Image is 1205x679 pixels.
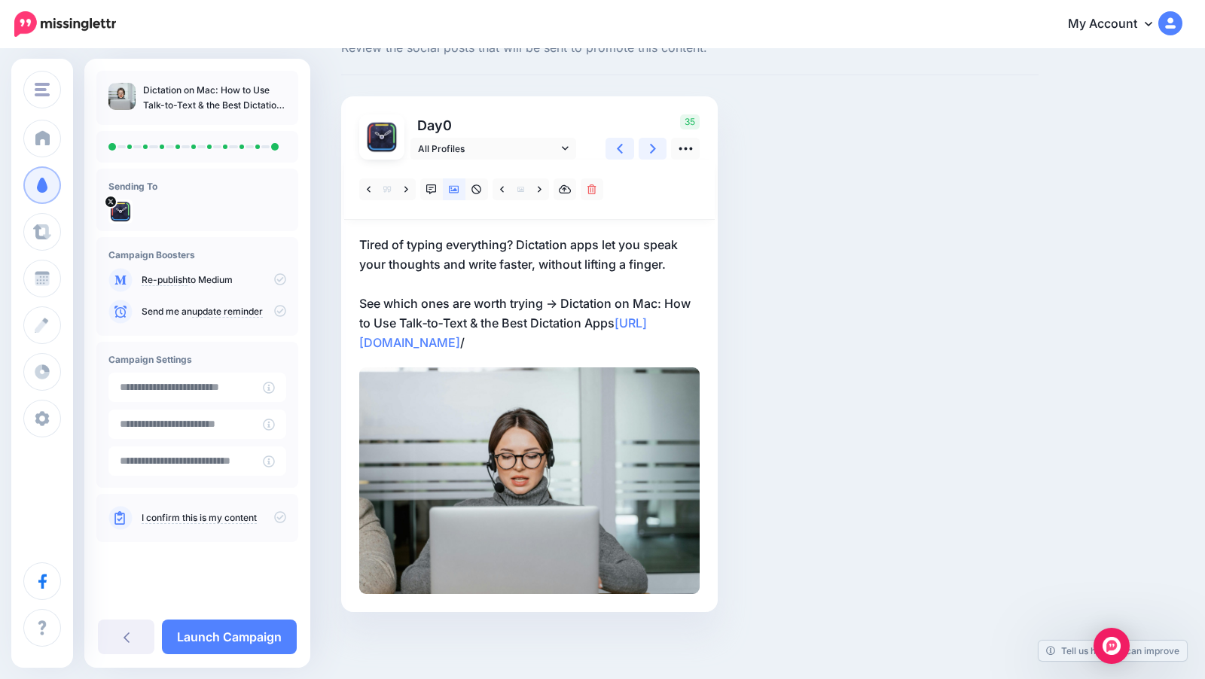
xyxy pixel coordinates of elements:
div: Open Intercom Messenger [1094,628,1130,664]
p: Dictation on Mac: How to Use Talk-to-Text & the Best Dictation Apps (2025) [143,83,286,113]
p: Day [410,114,578,136]
img: 8b7217192c50e241ec061cebca7b7998_thumb.jpg [108,83,136,110]
h4: Campaign Settings [108,354,286,365]
span: All Profiles [418,141,558,157]
h4: Campaign Boosters [108,249,286,260]
img: a6735d26b2ce3e71204c78ee71f46aee.jpg [359,367,700,594]
img: Missinglettr [14,11,116,37]
a: My Account [1053,6,1182,43]
a: update reminder [192,306,263,318]
p: Send me an [142,305,286,318]
a: All Profiles [410,138,576,160]
span: 0 [443,117,452,133]
img: menu.png [35,83,50,96]
a: I confirm this is my content [142,512,257,524]
img: zbZBKAUi-19550.jpg [364,119,400,155]
a: Tell us how we can improve [1039,641,1187,661]
span: 35 [680,114,700,129]
p: Tired of typing everything? Dictation apps let you speak your thoughts and write faster, without ... [359,235,700,352]
a: Re-publish [142,274,188,286]
img: zbZBKAUi-19550.jpg [108,199,133,224]
h4: Sending To [108,181,286,192]
p: to Medium [142,273,286,287]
